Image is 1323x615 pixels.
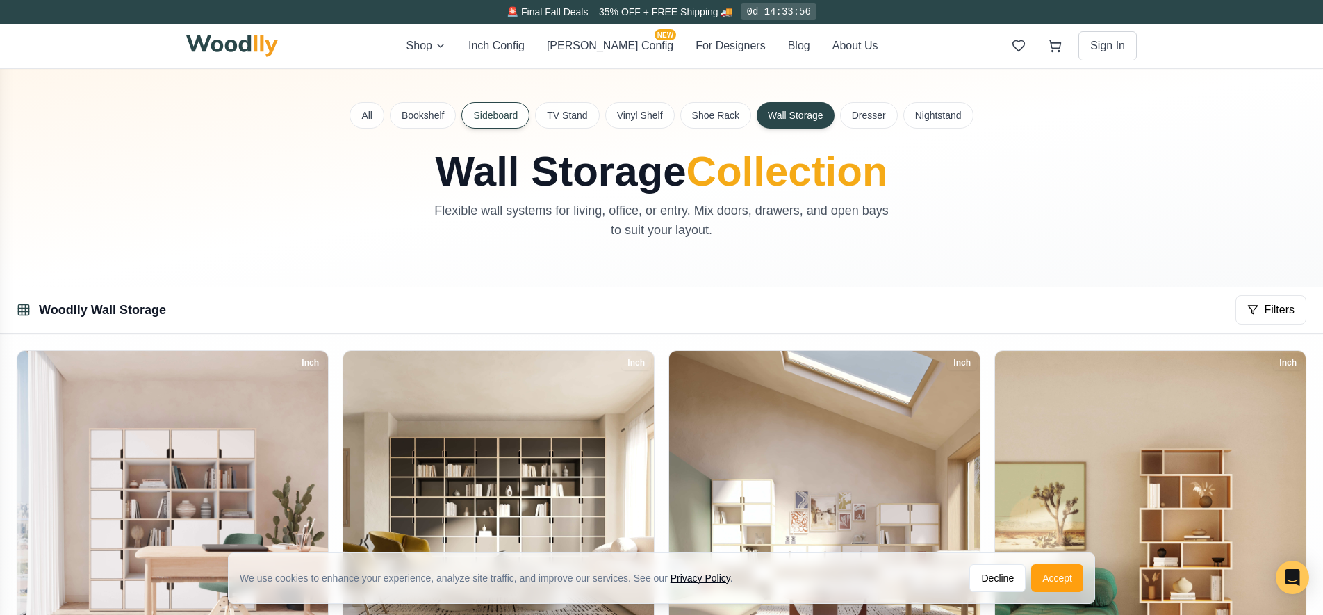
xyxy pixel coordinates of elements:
button: Bookshelf [390,102,456,129]
button: TV Stand [535,102,599,129]
button: Wall Storage [757,102,835,129]
button: Sideboard [461,102,529,129]
button: Dresser [840,102,898,129]
button: Decline [969,564,1026,592]
div: Open Intercom Messenger [1276,561,1309,594]
p: Flexible wall systems for living, office, or entry. Mix doors, drawers, and open bays to suit you... [428,201,895,240]
button: Inch Config [468,38,525,54]
button: [PERSON_NAME] ConfigNEW [547,38,673,54]
div: Inch [295,355,325,370]
button: About Us [832,38,878,54]
button: Accept [1031,564,1083,592]
span: Collection [687,148,888,195]
button: Vinyl Shelf [605,102,675,129]
button: Nightstand [903,102,973,129]
div: Inch [947,355,977,370]
span: 🚨 Final Fall Deals – 35% OFF + FREE Shipping 🚚 [507,6,732,17]
a: Privacy Policy [671,573,730,584]
div: We use cookies to enhance your experience, analyze site traffic, and improve our services. See our . [240,571,744,585]
div: Inch [1273,355,1303,370]
button: Shoe Rack [680,102,751,129]
button: For Designers [696,38,765,54]
img: Woodlly [186,35,278,57]
a: Woodlly Wall Storage [39,303,166,317]
button: Filters [1235,295,1306,325]
span: Filters [1264,302,1295,318]
span: NEW [655,29,676,40]
button: Shop [406,38,446,54]
button: All [350,102,384,129]
div: 0d 14:33:56 [741,3,816,20]
h1: Wall Storage [350,151,973,192]
button: Blog [788,38,810,54]
button: Sign In [1078,31,1137,60]
div: Inch [621,355,651,370]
